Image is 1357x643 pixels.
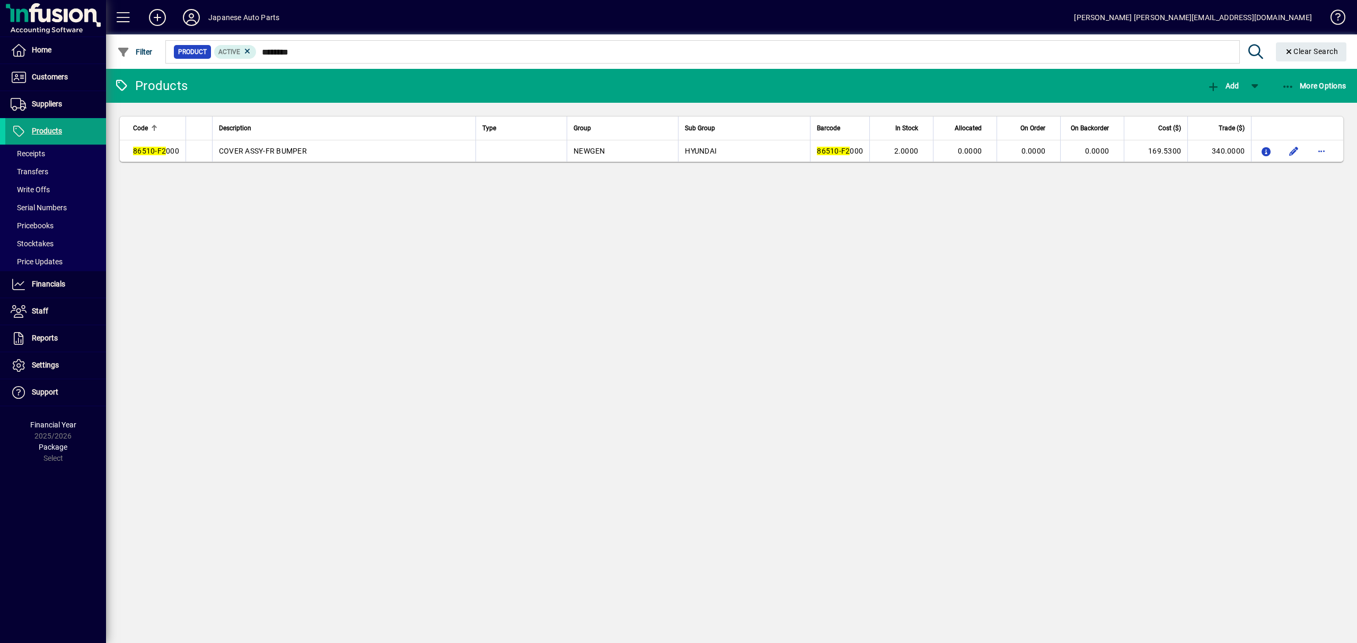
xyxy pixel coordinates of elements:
[133,147,166,155] em: 86510-F2
[5,199,106,217] a: Serial Numbers
[133,122,148,134] span: Code
[1020,122,1045,134] span: On Order
[133,122,179,134] div: Code
[133,147,179,155] span: 000
[1282,82,1346,90] span: More Options
[876,122,928,134] div: In Stock
[5,235,106,253] a: Stocktakes
[1085,147,1109,155] span: 0.0000
[482,122,496,134] span: Type
[214,45,257,59] mat-chip: Activation Status: Active
[817,122,863,134] div: Barcode
[5,325,106,352] a: Reports
[1285,142,1302,159] button: Edit
[32,46,51,54] span: Home
[685,122,715,134] span: Sub Group
[5,181,106,199] a: Write Offs
[5,91,106,118] a: Suppliers
[11,167,48,176] span: Transfers
[11,239,54,248] span: Stocktakes
[1124,140,1187,162] td: 169.5300
[894,147,919,155] span: 2.0000
[32,100,62,108] span: Suppliers
[114,77,188,94] div: Products
[218,48,240,56] span: Active
[32,388,58,396] span: Support
[685,147,717,155] span: HYUNDAI
[1187,140,1251,162] td: 340.0000
[5,64,106,91] a: Customers
[5,253,106,271] a: Price Updates
[219,147,307,155] span: COVER ASSY-FR BUMPER
[1313,142,1330,159] button: More options
[817,147,863,155] span: 000
[574,122,672,134] div: Group
[11,149,45,158] span: Receipts
[30,421,76,429] span: Financial Year
[32,361,59,369] span: Settings
[11,257,63,266] span: Price Updates
[208,9,279,26] div: Japanese Auto Parts
[1071,122,1109,134] span: On Backorder
[1021,147,1046,155] span: 0.0000
[1204,76,1241,95] button: Add
[1279,76,1349,95] button: More Options
[685,122,804,134] div: Sub Group
[1003,122,1055,134] div: On Order
[1067,122,1118,134] div: On Backorder
[1074,9,1312,26] div: [PERSON_NAME] [PERSON_NAME][EMAIL_ADDRESS][DOMAIN_NAME]
[5,379,106,406] a: Support
[895,122,918,134] span: In Stock
[178,47,207,57] span: Product
[5,163,106,181] a: Transfers
[5,271,106,298] a: Financials
[5,145,106,163] a: Receipts
[5,217,106,235] a: Pricebooks
[117,48,153,56] span: Filter
[11,221,54,230] span: Pricebooks
[11,203,67,212] span: Serial Numbers
[174,8,208,27] button: Profile
[11,185,50,194] span: Write Offs
[1323,2,1344,37] a: Knowledge Base
[958,147,982,155] span: 0.0000
[817,147,850,155] em: 86510-F2
[219,122,251,134] span: Description
[39,443,67,451] span: Package
[574,147,605,155] span: NEWGEN
[482,122,560,134] div: Type
[32,280,65,288] span: Financials
[32,127,62,135] span: Products
[1276,42,1347,61] button: Clear
[940,122,991,134] div: Allocated
[574,122,591,134] span: Group
[114,42,155,61] button: Filter
[5,37,106,64] a: Home
[955,122,982,134] span: Allocated
[5,298,106,325] a: Staff
[5,352,106,379] a: Settings
[1158,122,1181,134] span: Cost ($)
[1219,122,1245,134] span: Trade ($)
[1207,82,1239,90] span: Add
[32,73,68,81] span: Customers
[219,122,470,134] div: Description
[32,307,48,315] span: Staff
[140,8,174,27] button: Add
[32,334,58,342] span: Reports
[1284,47,1338,56] span: Clear Search
[817,122,840,134] span: Barcode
